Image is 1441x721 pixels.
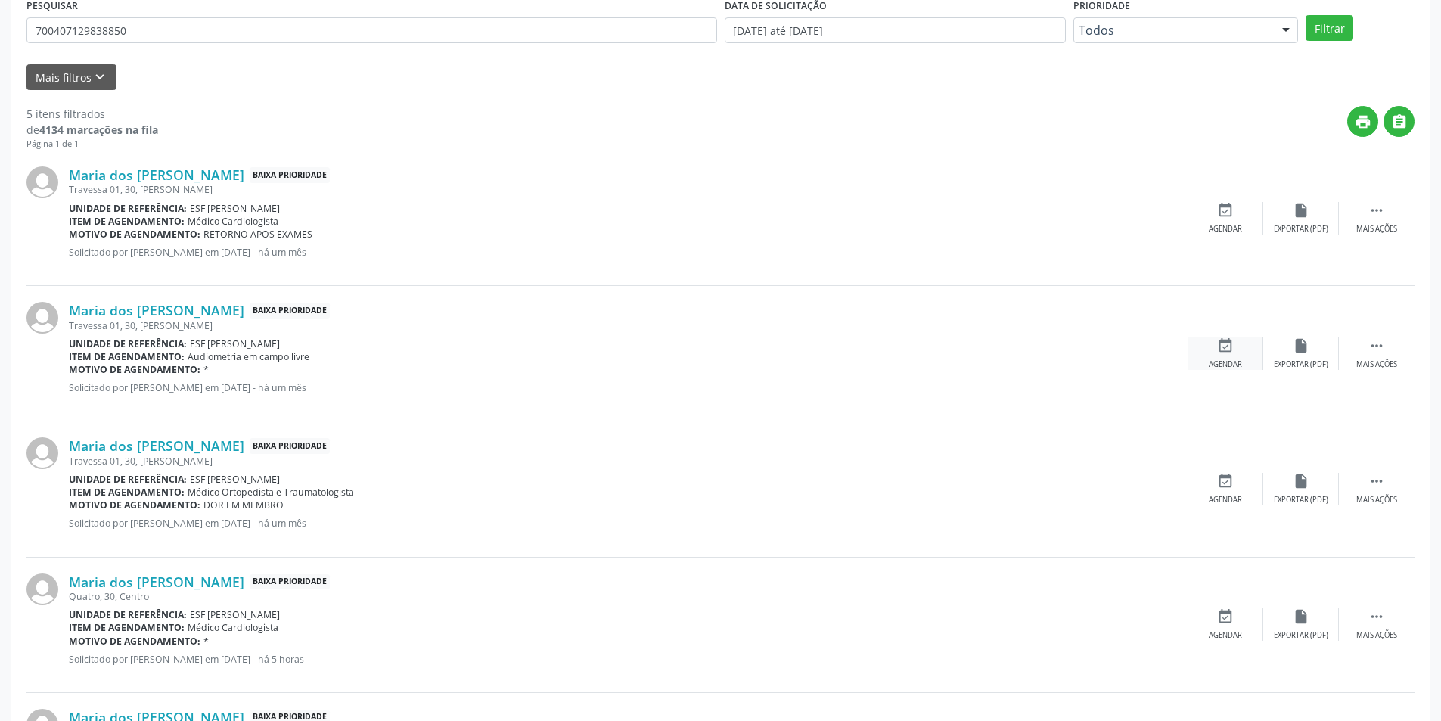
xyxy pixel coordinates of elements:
div: Travessa 01, 30, [PERSON_NAME] [69,183,1188,196]
b: Item de agendamento: [69,486,185,499]
i:  [1391,113,1408,130]
div: Quatro, 30, Centro [69,590,1188,603]
div: 5 itens filtrados [26,106,158,122]
span: Baixa Prioridade [250,438,330,454]
strong: 4134 marcações na fila [39,123,158,137]
span: ESF [PERSON_NAME] [190,473,280,486]
div: de [26,122,158,138]
i: insert_drive_file [1293,608,1309,625]
button: print [1347,106,1378,137]
img: img [26,437,58,469]
button:  [1384,106,1415,137]
i: print [1355,113,1371,130]
button: Filtrar [1306,15,1353,41]
p: Solicitado por [PERSON_NAME] em [DATE] - há um mês [69,381,1188,394]
b: Item de agendamento: [69,621,185,634]
div: Página 1 de 1 [26,138,158,151]
b: Unidade de referência: [69,337,187,350]
i: insert_drive_file [1293,337,1309,354]
span: Baixa Prioridade [250,167,330,183]
a: Maria dos [PERSON_NAME] [69,166,244,183]
p: Solicitado por [PERSON_NAME] em [DATE] - há 5 horas [69,653,1188,666]
b: Motivo de agendamento: [69,228,200,241]
span: DOR EM MEMBRO [203,499,284,511]
span: Baixa Prioridade [250,574,330,590]
input: Selecione um intervalo [725,17,1066,43]
i:  [1368,202,1385,219]
div: Mais ações [1356,495,1397,505]
b: Unidade de referência: [69,608,187,621]
i:  [1368,473,1385,489]
b: Unidade de referência: [69,473,187,486]
b: Unidade de referência: [69,202,187,215]
img: img [26,302,58,334]
div: Agendar [1209,359,1242,370]
span: ESF [PERSON_NAME] [190,337,280,350]
div: Agendar [1209,224,1242,235]
button: Mais filtroskeyboard_arrow_down [26,64,116,91]
i: event_available [1217,202,1234,219]
b: Motivo de agendamento: [69,635,200,648]
div: Exportar (PDF) [1274,224,1328,235]
div: Mais ações [1356,630,1397,641]
span: Médico Cardiologista [188,621,278,634]
b: Item de agendamento: [69,215,185,228]
span: Médico Cardiologista [188,215,278,228]
div: Travessa 01, 30, [PERSON_NAME] [69,455,1188,468]
span: Médico Ortopedista e Traumatologista [188,486,354,499]
b: Motivo de agendamento: [69,499,200,511]
i: insert_drive_file [1293,202,1309,219]
div: Travessa 01, 30, [PERSON_NAME] [69,319,1188,332]
i:  [1368,608,1385,625]
i:  [1368,337,1385,354]
b: Item de agendamento: [69,350,185,363]
i: keyboard_arrow_down [92,69,108,85]
span: RETORNO APOS EXAMES [203,228,312,241]
div: Exportar (PDF) [1274,495,1328,505]
img: img [26,573,58,605]
i: insert_drive_file [1293,473,1309,489]
i: event_available [1217,337,1234,354]
b: Motivo de agendamento: [69,363,200,376]
span: ESF [PERSON_NAME] [190,202,280,215]
input: Nome, CNS [26,17,717,43]
span: Audiometria em campo livre [188,350,309,363]
div: Mais ações [1356,359,1397,370]
span: Baixa Prioridade [250,303,330,319]
img: img [26,166,58,198]
div: Exportar (PDF) [1274,630,1328,641]
div: Mais ações [1356,224,1397,235]
div: Agendar [1209,495,1242,505]
div: Agendar [1209,630,1242,641]
span: Todos [1079,23,1267,38]
i: event_available [1217,608,1234,625]
a: Maria dos [PERSON_NAME] [69,302,244,319]
p: Solicitado por [PERSON_NAME] em [DATE] - há um mês [69,246,1188,259]
span: ESF [PERSON_NAME] [190,608,280,621]
a: Maria dos [PERSON_NAME] [69,437,244,454]
p: Solicitado por [PERSON_NAME] em [DATE] - há um mês [69,517,1188,530]
a: Maria dos [PERSON_NAME] [69,573,244,590]
i: event_available [1217,473,1234,489]
div: Exportar (PDF) [1274,359,1328,370]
